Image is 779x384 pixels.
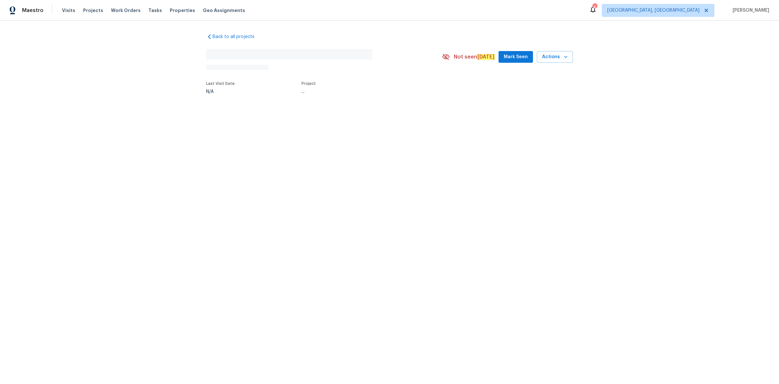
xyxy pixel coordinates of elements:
span: Projects [83,7,103,14]
div: ... [302,89,426,94]
a: Back to all projects [206,33,268,40]
span: Work Orders [111,7,141,14]
button: Actions [537,51,573,63]
div: 4 [592,4,597,10]
span: [GEOGRAPHIC_DATA], [GEOGRAPHIC_DATA] [607,7,699,14]
span: Geo Assignments [203,7,245,14]
span: [PERSON_NAME] [730,7,769,14]
span: Mark Seen [504,53,528,61]
span: Maestro [22,7,43,14]
span: Actions [542,53,568,61]
span: Project [302,82,316,86]
span: Not seen [454,54,495,60]
em: [DATE] [477,54,495,60]
button: Mark Seen [499,51,533,63]
span: Properties [170,7,195,14]
span: Visits [62,7,75,14]
div: N/A [206,89,235,94]
span: Last Visit Date [206,82,235,86]
span: Tasks [148,8,162,13]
